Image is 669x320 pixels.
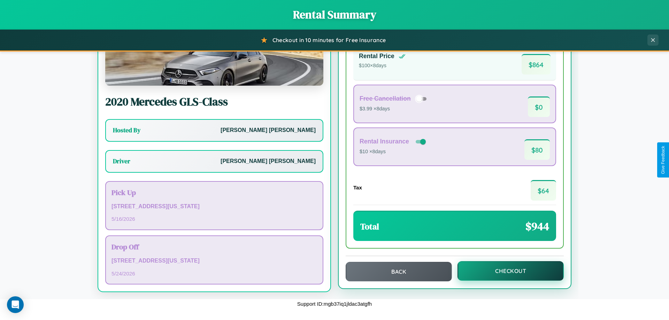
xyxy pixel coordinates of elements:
[7,296,24,313] div: Open Intercom Messenger
[272,37,386,44] span: Checkout in 10 minutes for Free Insurance
[111,269,317,278] p: 5 / 24 / 2026
[113,126,140,134] h3: Hosted By
[524,139,550,160] span: $ 80
[105,94,323,109] h2: 2020 Mercedes GLS-Class
[528,96,550,117] span: $ 0
[360,104,429,114] p: $3.99 × 8 days
[359,61,406,70] p: $ 100 × 8 days
[111,256,317,266] p: [STREET_ADDRESS][US_STATE]
[522,54,551,75] span: $ 864
[360,221,379,232] h3: Total
[661,146,666,174] div: Give Feedback
[525,219,549,234] span: $ 944
[113,157,130,165] h3: Driver
[360,147,427,156] p: $10 × 8 days
[346,262,452,281] button: Back
[7,7,662,22] h1: Rental Summary
[457,261,564,281] button: Checkout
[360,95,411,102] h4: Free Cancellation
[353,185,362,190] h4: Tax
[111,187,317,197] h3: Pick Up
[531,180,556,201] span: $ 64
[360,138,409,145] h4: Rental Insurance
[221,156,316,166] p: [PERSON_NAME] [PERSON_NAME]
[221,125,316,135] p: [PERSON_NAME] [PERSON_NAME]
[359,53,394,60] h4: Rental Price
[297,299,372,309] p: Support ID: mgb37iq1jldac3atgfh
[111,202,317,212] p: [STREET_ADDRESS][US_STATE]
[111,242,317,252] h3: Drop Off
[111,214,317,224] p: 5 / 16 / 2026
